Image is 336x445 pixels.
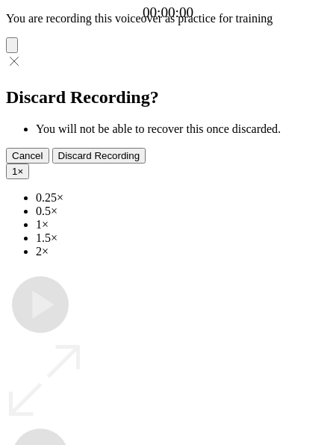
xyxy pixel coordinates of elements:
li: You will not be able to recover this once discarded. [36,122,330,136]
li: 2× [36,245,330,258]
button: Discard Recording [52,148,146,164]
a: 00:00:00 [143,4,193,21]
button: 1× [6,164,29,179]
li: 0.5× [36,205,330,218]
li: 0.25× [36,191,330,205]
h2: Discard Recording? [6,87,330,108]
button: Cancel [6,148,49,164]
p: You are recording this voiceover as practice for training [6,12,330,25]
span: 1 [12,166,17,177]
li: 1.5× [36,231,330,245]
li: 1× [36,218,330,231]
